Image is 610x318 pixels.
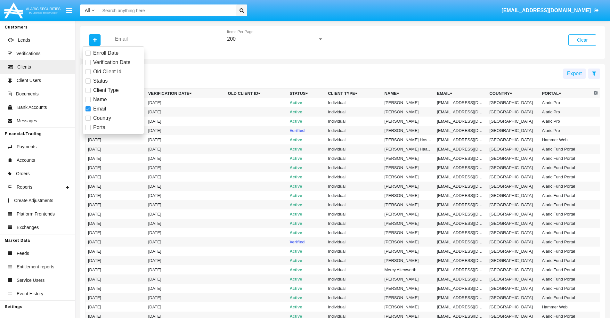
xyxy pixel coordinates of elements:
[325,200,382,209] td: Individual
[325,117,382,126] td: Individual
[487,163,539,172] td: [GEOGRAPHIC_DATA]
[287,191,325,200] td: Active
[85,256,146,265] td: [DATE]
[287,107,325,117] td: Active
[435,302,487,312] td: [EMAIL_ADDRESS][DOMAIN_NAME]
[287,302,325,312] td: Active
[487,228,539,237] td: [GEOGRAPHIC_DATA]
[487,256,539,265] td: [GEOGRAPHIC_DATA]
[501,8,591,13] span: [EMAIL_ADDRESS][DOMAIN_NAME]
[382,182,435,191] td: [PERSON_NAME]
[85,144,146,154] td: [DATE]
[93,114,111,122] span: Country
[18,37,30,44] span: Leads
[487,182,539,191] td: [GEOGRAPHIC_DATA]
[85,200,146,209] td: [DATE]
[287,154,325,163] td: Active
[435,117,487,126] td: [EMAIL_ADDRESS][DOMAIN_NAME]
[325,302,382,312] td: Individual
[287,274,325,284] td: Active
[3,1,61,20] img: Logo image
[487,293,539,302] td: [GEOGRAPHIC_DATA]
[435,265,487,274] td: [EMAIL_ADDRESS][DOMAIN_NAME]
[325,219,382,228] td: Individual
[382,172,435,182] td: [PERSON_NAME]
[17,224,39,231] span: Exchanges
[85,172,146,182] td: [DATE]
[325,284,382,293] td: Individual
[435,135,487,144] td: [EMAIL_ADDRESS][DOMAIN_NAME]
[487,89,539,98] th: Country
[435,172,487,182] td: [EMAIL_ADDRESS][DOMAIN_NAME]
[382,284,435,293] td: [PERSON_NAME]
[146,284,225,293] td: [DATE]
[487,219,539,228] td: [GEOGRAPHIC_DATA]
[85,284,146,293] td: [DATE]
[325,228,382,237] td: Individual
[325,126,382,135] td: Individual
[382,117,435,126] td: [PERSON_NAME]
[539,256,592,265] td: Alaric Fund Portal
[539,284,592,293] td: Alaric Fund Portal
[487,284,539,293] td: [GEOGRAPHIC_DATA]
[539,135,592,144] td: Hammer Web
[382,144,435,154] td: [PERSON_NAME] HaagManualAddCash
[287,293,325,302] td: Active
[85,163,146,172] td: [DATE]
[16,91,39,97] span: Documents
[382,98,435,107] td: [PERSON_NAME]
[85,191,146,200] td: [DATE]
[85,293,146,302] td: [DATE]
[287,135,325,144] td: Active
[487,172,539,182] td: [GEOGRAPHIC_DATA]
[287,89,325,98] th: Status
[287,237,325,247] td: Verified
[146,209,225,219] td: [DATE]
[382,154,435,163] td: [PERSON_NAME]
[539,163,592,172] td: Alaric Fund Portal
[567,71,582,76] span: Export
[17,157,35,164] span: Accounts
[146,107,225,117] td: [DATE]
[16,50,40,57] span: Verifications
[99,4,234,16] input: Search
[287,228,325,237] td: Active
[382,302,435,312] td: [PERSON_NAME]
[146,256,225,265] td: [DATE]
[287,200,325,209] td: Active
[487,135,539,144] td: [GEOGRAPHIC_DATA]
[487,247,539,256] td: [GEOGRAPHIC_DATA]
[539,107,592,117] td: Alaric Pro
[287,256,325,265] td: Active
[539,274,592,284] td: Alaric Fund Portal
[227,36,236,42] span: 200
[146,182,225,191] td: [DATE]
[287,182,325,191] td: Active
[287,265,325,274] td: Active
[17,77,41,84] span: Client Users
[382,191,435,200] td: [PERSON_NAME]
[146,163,225,172] td: [DATE]
[487,117,539,126] td: [GEOGRAPHIC_DATA]
[85,182,146,191] td: [DATE]
[146,237,225,247] td: [DATE]
[225,89,287,98] th: Old Client Id
[325,274,382,284] td: Individual
[93,96,107,103] span: Name
[85,237,146,247] td: [DATE]
[382,265,435,274] td: Mercy Altenwerth
[17,277,45,284] span: Service Users
[382,274,435,284] td: [PERSON_NAME]
[487,302,539,312] td: [GEOGRAPHIC_DATA]
[146,144,225,154] td: [DATE]
[93,49,118,57] span: Enroll Date
[382,126,435,135] td: [PERSON_NAME]
[17,118,37,124] span: Messages
[325,256,382,265] td: Individual
[435,191,487,200] td: [EMAIL_ADDRESS][DOMAIN_NAME]
[382,228,435,237] td: [PERSON_NAME]
[435,163,487,172] td: [EMAIL_ADDRESS][DOMAIN_NAME]
[325,191,382,200] td: Individual
[539,182,592,191] td: Alaric Fund Portal
[382,247,435,256] td: [PERSON_NAME]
